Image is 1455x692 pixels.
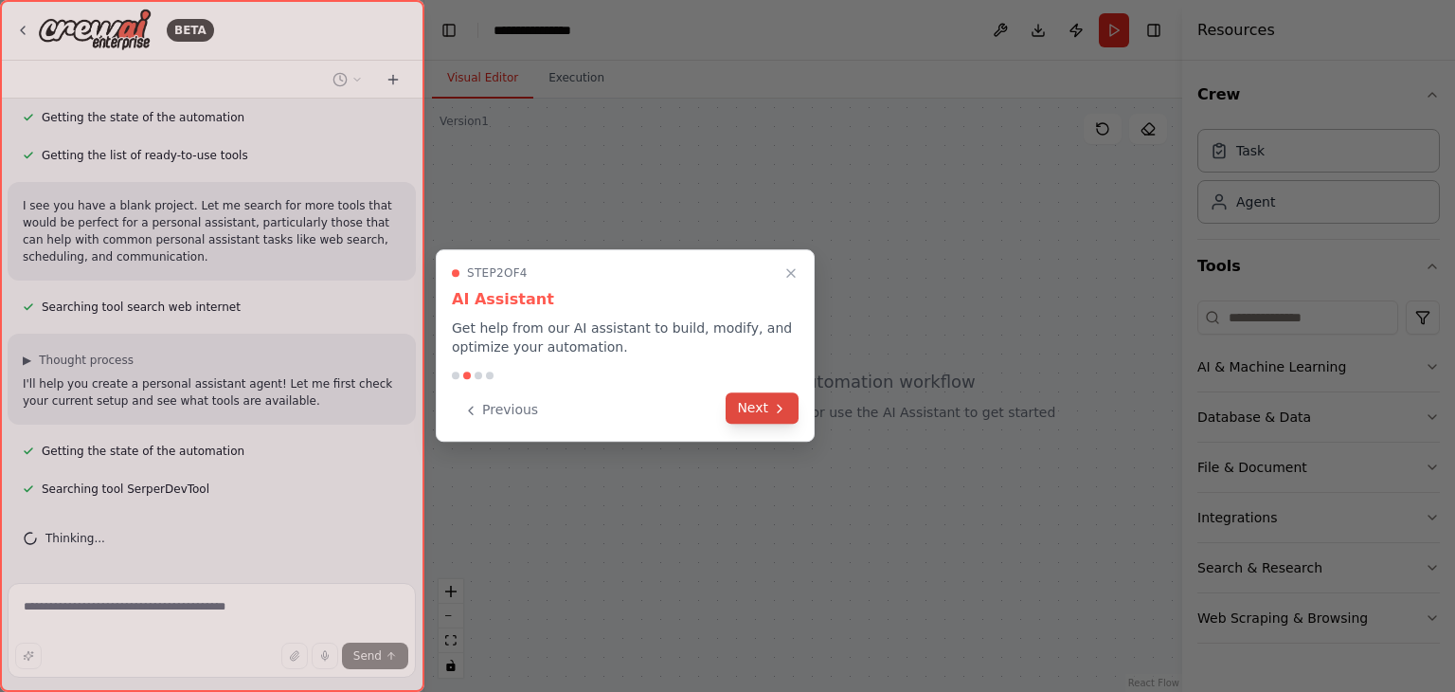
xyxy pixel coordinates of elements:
button: Previous [452,394,549,426]
h3: AI Assistant [452,288,799,311]
button: Close walkthrough [780,262,802,284]
span: Step 2 of 4 [467,265,528,281]
button: Hide left sidebar [436,17,462,44]
button: Next [726,392,799,424]
p: Get help from our AI assistant to build, modify, and optimize your automation. [452,319,799,356]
